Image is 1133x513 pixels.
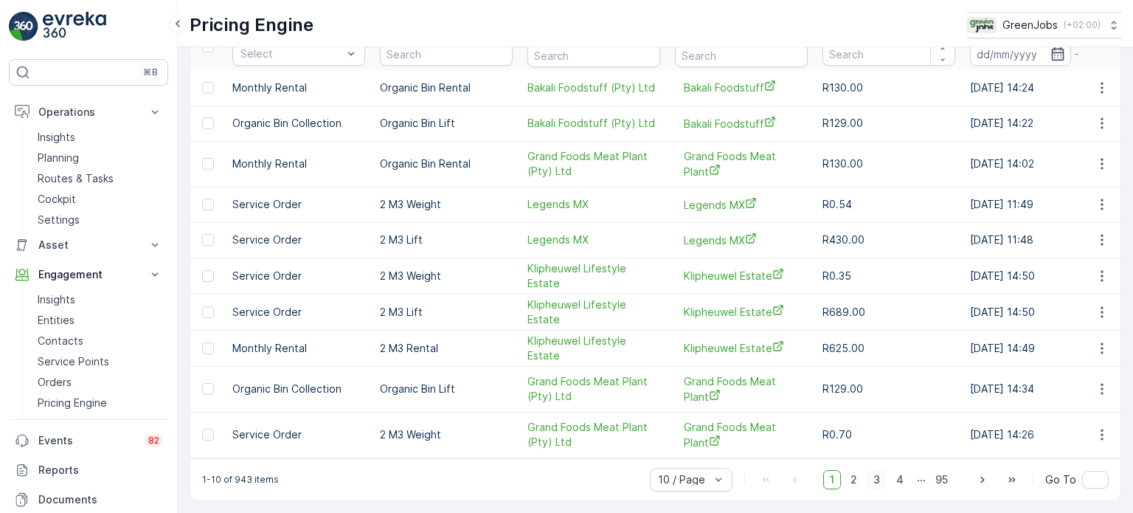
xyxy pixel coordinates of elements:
[232,156,365,171] p: Monthly Rental
[684,304,799,320] a: Klipheuwel Estate
[967,12,1121,38] button: GreenJobs(+02:00)
[684,420,799,450] span: Grand Foods Meat Plant
[527,116,660,131] a: Bakali Foodstuff (Pty) Ltd
[9,260,168,289] button: Engagement
[38,238,139,252] p: Asset
[527,197,660,212] a: Legends MX
[32,210,168,230] a: Settings
[684,268,799,283] a: Klipheuwel Estate
[232,116,365,131] p: Organic Bin Collection
[380,116,513,131] p: Organic Bin Lift
[867,470,887,489] span: 3
[202,342,214,354] div: Toggle Row Selected
[380,233,513,247] p: 2 M3 Lift
[527,44,660,67] input: Search
[9,230,168,260] button: Asset
[684,374,799,404] a: Grand Foods Meat Plant
[38,105,139,120] p: Operations
[527,420,660,450] a: Grand Foods Meat Plant (Pty) Ltd
[202,270,214,282] div: Toggle Row Selected
[9,97,168,127] button: Operations
[822,342,865,354] span: R625.00
[844,470,864,489] span: 2
[1002,18,1058,32] p: GreenJobs
[32,189,168,210] a: Cockpit
[32,351,168,372] a: Service Points
[202,474,279,486] p: 1-10 of 943 items
[380,382,513,396] p: Organic Bin Lift
[202,158,214,170] div: Toggle Row Selected
[38,267,139,282] p: Engagement
[684,233,799,248] a: Legends MX
[822,382,863,395] span: R129.00
[684,197,799,213] a: Legends MX
[38,334,83,348] p: Contacts
[32,331,168,351] a: Contacts
[32,148,168,168] a: Planning
[822,306,865,318] span: R689.00
[232,269,365,283] p: Service Order
[822,269,851,282] span: R0.35
[202,199,214,210] div: Toggle Row Selected
[38,433,136,448] p: Events
[38,213,80,227] p: Settings
[380,80,513,95] p: Organic Bin Rental
[527,80,660,95] a: Bakali Foodstuff (Pty) Ltd
[890,470,910,489] span: 4
[38,375,72,390] p: Orders
[684,116,799,131] a: Bakali Foodstuff
[202,383,214,395] div: Toggle Row Selected
[9,426,168,455] a: Events82
[1064,19,1101,31] p: ( +02:00 )
[527,334,660,363] span: Klipheuwel Lifestyle Estate
[43,12,106,41] img: logo_light-DOdMpM7g.png
[527,149,660,179] a: Grand Foods Meat Plant (Pty) Ltd
[822,198,852,210] span: R0.54
[1045,472,1076,487] span: Go To
[970,42,1071,66] input: dd/mm/yyyy
[38,171,114,186] p: Routes & Tasks
[232,80,365,95] p: Monthly Rental
[380,305,513,320] p: 2 M3 Lift
[232,382,365,396] p: Organic Bin Collection
[822,157,863,170] span: R130.00
[684,149,799,179] span: Grand Foods Meat Plant
[527,261,660,291] a: Klipheuwel Lifestyle Estate
[232,197,365,212] p: Service Order
[684,340,799,356] a: Klipheuwel Estate
[1074,45,1079,63] p: -
[527,233,660,247] a: Legends MX
[380,269,513,283] p: 2 M3 Weight
[929,470,954,489] span: 95
[38,396,107,410] p: Pricing Engine
[38,130,75,145] p: Insights
[38,313,75,328] p: Entities
[822,117,863,129] span: R129.00
[822,81,863,94] span: R130.00
[148,435,159,447] p: 82
[202,82,214,94] div: Toggle Row Selected
[380,341,513,356] p: 2 M3 Rental
[684,80,799,95] span: Bakali Foodstuff
[9,12,38,41] img: logo
[9,455,168,485] a: Reports
[32,393,168,413] a: Pricing Engine
[38,492,162,507] p: Documents
[32,168,168,189] a: Routes & Tasks
[32,372,168,393] a: Orders
[527,374,660,404] a: Grand Foods Meat Plant (Pty) Ltd
[32,289,168,310] a: Insights
[527,297,660,327] a: Klipheuwel Lifestyle Estate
